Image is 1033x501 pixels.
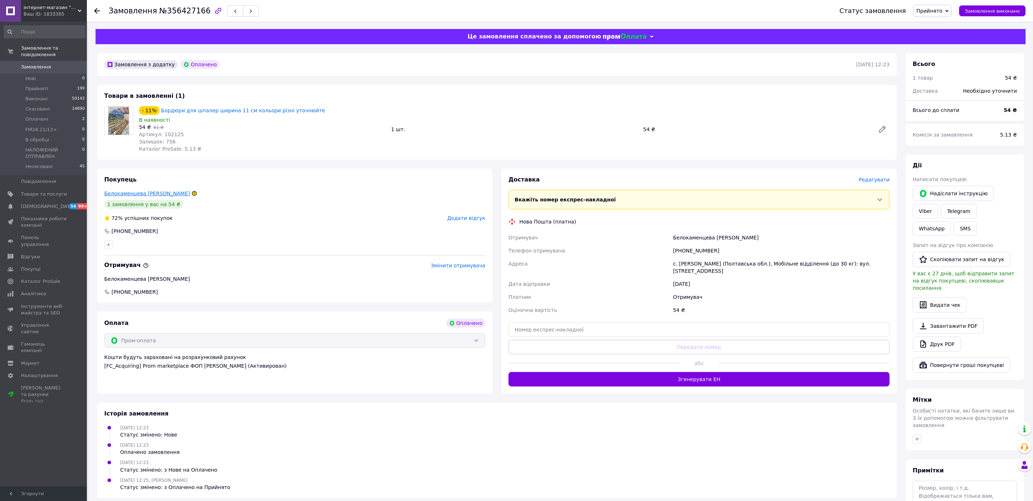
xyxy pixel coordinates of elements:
[21,398,67,404] div: Prom топ
[509,322,890,337] input: Номер експрес-накладної
[509,307,557,313] span: Оціночна вартість
[959,5,1026,16] button: Замовлення виконано
[21,291,46,297] span: Аналітика
[104,262,149,268] span: Отримувач
[139,139,176,145] span: Залишок: 756
[104,191,190,196] a: Белокаменцева [PERSON_NAME]
[388,124,641,134] div: 1 шт.
[913,297,967,313] button: Видати чек
[109,7,157,15] span: Замовлення
[965,8,1020,14] span: Замовлення виконано
[875,122,890,137] a: Редагувати
[82,116,85,122] span: 2
[25,147,82,160] span: НАЛОЖЕНИЙ ОТПРАВЛЕН
[120,431,177,438] div: Статус змінено: Нове
[120,460,149,465] span: [DATE] 12:23
[80,163,85,170] span: 45
[153,125,164,130] span: 61 ₴
[913,467,944,474] span: Примітки
[111,215,123,221] span: 72%
[509,235,538,241] span: Отримувач
[25,96,48,102] span: Виконані
[104,176,137,183] span: Покупець
[916,8,943,14] span: Прийнято
[468,33,601,40] span: Це замовлення сплачено за допомогою
[69,203,77,209] span: 54
[954,221,977,236] button: SMS
[509,294,531,300] span: Платник
[1004,107,1017,113] b: 54 ₴
[139,131,184,137] span: Артикул: 102125
[21,385,67,405] span: [PERSON_NAME] та рахунки
[509,261,528,267] span: Адреса
[25,137,49,143] span: В обробці
[120,466,217,473] div: Статус змінено: з Нове на Оплачено
[913,252,1011,267] button: Скопіювати запит на відгук
[139,124,151,130] span: 54 ₴
[856,62,890,67] time: [DATE] 12:23
[640,124,872,134] div: 54 ₴
[913,271,1015,291] span: У вас є 27 днів, щоб відправити запит на відгук покупцеві, скопіювавши посилання.
[21,234,67,247] span: Панель управління
[21,203,75,210] span: [DEMOGRAPHIC_DATA]
[25,75,36,82] span: Нові
[21,322,67,335] span: Управління сайтом
[21,341,67,354] span: Гаманець компанії
[111,227,159,235] div: [PHONE_NUMBER]
[840,7,906,14] div: Статус замовлення
[21,191,67,197] span: Товари та послуги
[431,263,485,268] span: Змінити отримувача
[25,106,50,112] span: Скасовані
[509,248,565,254] span: Телефон отримувача
[139,117,170,123] span: В наявності
[104,92,185,99] span: Товари в замовленні (1)
[21,372,58,379] span: Налаштування
[913,242,993,248] span: Запит на відгук про компанію
[104,354,485,370] div: Кошти будуть зараховані на розрахунковий рахунок
[913,396,932,403] span: Мітки
[672,304,891,317] div: 54 ₴
[21,178,56,185] span: Повідомлення
[913,107,960,113] span: Всього до сплати
[104,200,184,209] div: 1 замовлення у вас на 54 ₴
[913,204,938,218] a: Viber
[72,96,85,102] span: 50143
[913,132,973,138] span: Комісія за замовлення
[1005,74,1017,82] div: 54 ₴
[447,215,485,221] span: Додати відгук
[21,303,67,316] span: Інструменти веб-майстра та SEO
[120,478,187,483] span: [DATE] 12:25, [PERSON_NAME]
[959,83,1021,99] div: Необхідно уточнити
[25,116,48,122] span: Оплачені
[672,291,891,304] div: Отримувач
[672,257,891,277] div: с. [PERSON_NAME] (Полтавська обл.), Мобільне відділення (до 30 кг): вул. [STREET_ADDRESS]
[77,85,85,92] span: 199
[104,275,485,283] div: Белокаменцева [PERSON_NAME]
[21,216,67,229] span: Показники роботи компанії
[161,108,325,113] a: Бордюри для шпалер ширина 11 см кольори різні уточнюйте
[139,106,160,115] div: - 11%
[181,60,220,69] div: Оплачено
[94,7,100,14] div: Повернутися назад
[913,162,922,169] span: Дії
[518,218,578,225] div: Нова Пошта (платна)
[913,358,1010,373] button: Повернути гроші покупцеві
[1000,132,1017,138] span: 5.13 ₴
[672,244,891,257] div: [PHONE_NUMBER]
[82,126,85,133] span: 0
[120,425,149,430] span: [DATE] 12:23
[24,4,78,11] span: інтернет-магазин "STARDIM"
[515,197,616,203] span: Вкажіть номер експрес-накладної
[72,106,85,112] span: 14890
[913,186,994,201] button: Надіслати інструкцію
[111,288,159,296] span: [PHONE_NUMBER]
[82,137,85,143] span: 0
[680,360,718,367] span: або
[509,281,550,287] span: Дата відправки
[941,204,977,218] a: Telegram
[104,60,178,69] div: Замовлення з додатку
[509,176,540,183] span: Доставка
[82,147,85,160] span: 0
[104,320,128,326] span: Оплата
[82,75,85,82] span: 0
